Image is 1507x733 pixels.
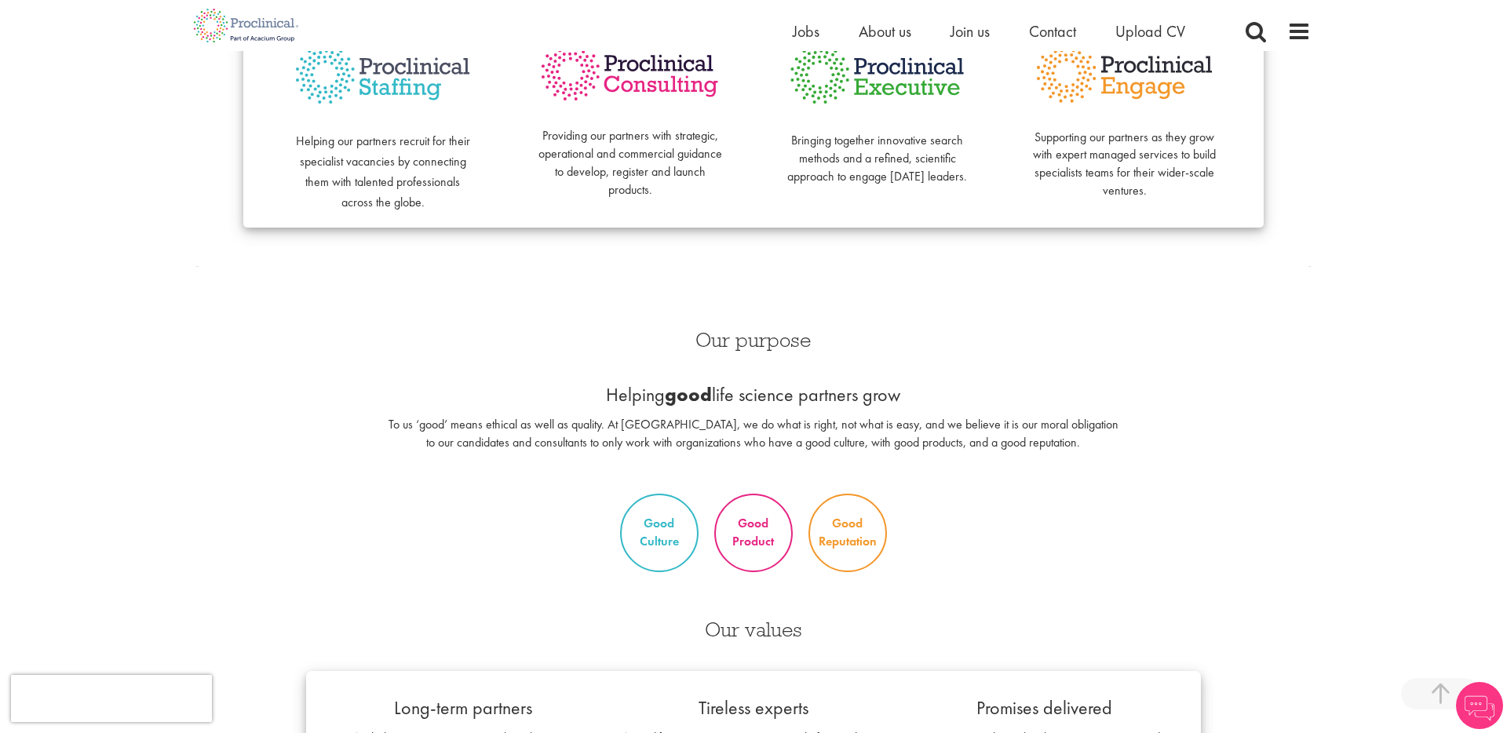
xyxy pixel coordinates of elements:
[1115,21,1185,42] a: Upload CV
[951,21,990,42] a: Join us
[538,110,722,199] p: Providing our partners with strategic, operational and commercial guidance to develop, register a...
[910,695,1177,721] p: Promises delivered
[296,133,470,210] span: Helping our partners recruit for their specialist vacancies by connecting them with talented prof...
[11,675,212,722] iframe: reCAPTCHA
[626,511,693,555] p: Good Culture
[716,507,791,559] p: Good Product
[290,39,475,111] img: Proclinical Staffing
[330,695,597,721] p: Long-term partners
[386,416,1122,452] p: To us ‘good’ means ethical as well as quality. At [GEOGRAPHIC_DATA], we do what is right, not wha...
[810,515,885,551] p: Good Reputation
[620,695,887,721] p: Tireless experts
[785,39,969,110] img: Proclinical Executive
[386,381,1122,408] p: Helping life science partners grow
[1032,111,1217,200] p: Supporting our partners as they grow with expert managed services to build specialists teams for ...
[1029,21,1076,42] a: Contact
[386,330,1122,350] h3: Our purpose
[1456,682,1503,729] img: Chatbot
[859,21,911,42] a: About us
[793,21,819,42] a: Jobs
[785,114,969,185] p: Bringing together innovative search methods and a refined, scientific approach to engage [DATE] l...
[665,382,712,407] b: good
[1032,39,1217,107] img: Proclinical Engage
[538,39,722,104] img: Proclinical Consulting
[306,619,1201,640] h3: Our values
